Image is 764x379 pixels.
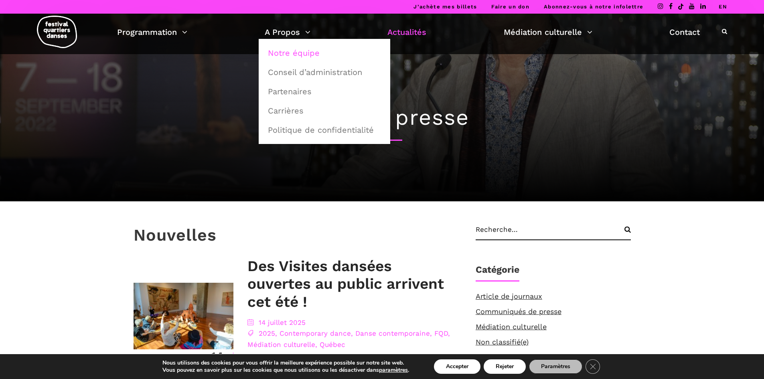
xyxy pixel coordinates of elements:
[259,329,275,337] a: 2025
[162,367,409,374] p: Vous pouvez en savoir plus sur les cookies que nous utilisons ou les désactiver dans .
[117,25,187,39] a: Programmation
[280,329,351,337] a: Contemporary dance
[491,4,529,10] a: Faire un don
[484,359,526,374] button: Rejeter
[263,101,386,120] a: Carrières
[315,340,317,349] span: ,
[320,340,345,349] a: Québec
[265,25,310,39] a: A Propos
[476,292,542,300] a: Article de journaux
[434,359,480,374] button: Accepter
[476,353,510,361] a: Nouvelles
[263,44,386,62] a: Notre équipe
[476,322,547,331] a: Médiation culturelle
[275,329,277,337] span: ,
[586,359,600,374] button: Close GDPR Cookie Banner
[263,121,386,139] a: Politique de confidentialité
[263,63,386,81] a: Conseil d’administration
[355,329,430,337] a: Danse contemporaine
[259,318,306,326] a: 14 juillet 2025
[476,225,631,240] input: Recherche...
[430,329,432,337] span: ,
[379,367,408,374] button: paramètres
[476,307,561,316] a: Communiqués de presse
[134,283,234,349] img: 20240905-9595
[504,25,592,39] a: Médiation culturelle
[351,329,353,337] span: ,
[413,4,477,10] a: J’achète mes billets
[719,4,727,10] a: EN
[529,359,582,374] button: Paramètres
[476,338,529,346] a: Non classifié(e)
[434,329,448,337] a: FQD
[134,225,217,245] h3: Nouvelles
[134,105,631,131] h1: Salle de presse
[669,25,700,39] a: Contact
[247,340,315,349] a: Médiation culturelle
[209,351,225,362] div: 14
[247,257,444,310] a: Des Visites dansées ouvertes au public arrivent cet été !
[476,264,519,282] h1: Catégorie
[448,329,450,337] span: ,
[162,359,409,367] p: Nous utilisons des cookies pour vous offrir la meilleure expérience possible sur notre site web.
[387,25,426,39] a: Actualités
[37,16,77,48] img: logo-fqd-med
[544,4,643,10] a: Abonnez-vous à notre infolettre
[263,82,386,101] a: Partenaires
